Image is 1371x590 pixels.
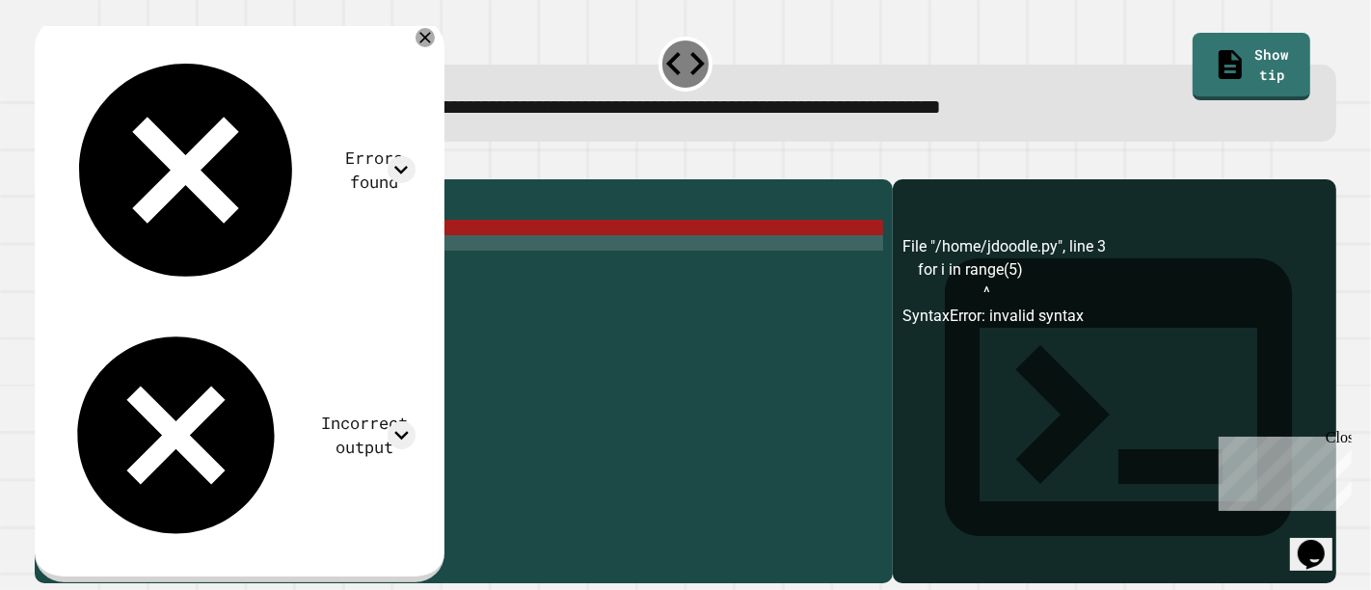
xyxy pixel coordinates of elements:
iframe: chat widget [1211,429,1352,511]
div: Chat with us now!Close [8,8,133,122]
div: File "/home/jdoodle.py", line 3 for i in range(5) ^ SyntaxError: invalid syntax [902,235,1327,583]
div: Incorrect output [313,411,416,460]
div: Errors found [333,146,416,195]
iframe: chat widget [1290,513,1352,571]
a: Show tip [1193,33,1310,99]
